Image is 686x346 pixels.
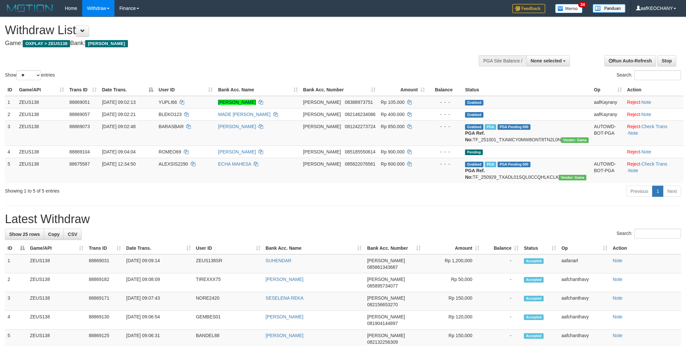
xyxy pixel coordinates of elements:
span: Accepted [524,258,544,264]
td: ZEUS138 [16,146,67,158]
td: 88869182 [86,273,124,292]
span: Rp 900.000 [381,149,404,154]
td: ZEUS138 [27,254,86,273]
td: Rp 150,000 [423,292,482,311]
div: - - - [430,149,460,155]
td: aafKayrany [591,108,625,120]
span: Rp 105.000 [381,100,404,105]
th: Bank Acc. Number: activate to sort column ascending [301,84,378,96]
h4: Game: Bank: [5,40,451,47]
a: Check Trans [641,161,667,167]
td: - [482,273,521,292]
a: Reject [627,112,640,117]
a: Show 25 rows [5,229,44,240]
span: YUPLI66 [159,100,177,105]
span: BARASBAR [159,124,184,129]
span: 88869051 [69,100,90,105]
button: None selected [527,55,570,66]
th: User ID: activate to sort column ascending [156,84,215,96]
div: - - - [430,99,460,105]
a: [PERSON_NAME] [266,314,304,319]
td: 5 [5,158,16,183]
b: PGA Ref. No: [465,168,485,180]
a: [PERSON_NAME] [218,149,256,154]
label: Search: [617,229,681,239]
td: 88869130 [86,311,124,330]
span: Show 25 rows [9,232,40,237]
td: · [625,146,683,158]
div: Showing 1 to 5 of 5 entries [5,185,281,194]
span: Grabbed [465,112,483,118]
th: Amount: activate to sort column ascending [423,242,482,254]
th: Balance: activate to sort column ascending [482,242,521,254]
a: Reject [627,124,640,129]
span: Vendor URL: https://trx31.1velocity.biz [559,175,586,180]
th: Bank Acc. Name: activate to sort column ascending [215,84,300,96]
a: Stop [657,55,676,66]
span: Copy 081242273724 to clipboard [345,124,375,129]
span: ROMEO69 [159,149,181,154]
td: 3 [5,120,16,146]
span: Copy 082146234086 to clipboard [345,112,375,117]
div: - - - [430,161,460,167]
span: Accepted [524,333,544,339]
th: Op: activate to sort column ascending [591,84,625,96]
a: Note [613,258,623,263]
td: TIREXXX75 [193,273,263,292]
span: Rp 400.000 [381,112,404,117]
span: None selected [531,58,562,63]
td: 2 [5,273,27,292]
th: Balance [428,84,462,96]
a: Note [613,333,623,338]
a: MADE [PERSON_NAME] [218,112,270,117]
span: PGA Pending [498,162,530,167]
td: · · [625,158,683,183]
td: 88869171 [86,292,124,311]
input: Search: [634,70,681,80]
a: Previous [626,186,652,197]
span: Copy [48,232,60,237]
td: ZEUS138 [16,108,67,120]
th: Bank Acc. Number: activate to sort column ascending [364,242,423,254]
span: [DATE] 12:34:50 [102,161,135,167]
span: [PERSON_NAME] [85,40,128,47]
span: [PERSON_NAME] [303,124,341,129]
td: · [625,96,683,108]
td: AUTOWD-BOT-PGA [591,158,625,183]
span: [DATE] 09:02:13 [102,100,135,105]
span: Copy 081904144897 to clipboard [367,321,398,326]
span: [PERSON_NAME] [303,100,341,105]
span: 88869104 [69,149,90,154]
a: [PERSON_NAME] [218,100,256,105]
a: Reject [627,100,640,105]
th: Status [462,84,591,96]
th: Bank Acc. Name: activate to sort column ascending [263,242,365,254]
span: [DATE] 09:04:04 [102,149,135,154]
td: · [625,108,683,120]
td: ZEUS138 [27,311,86,330]
td: Rp 120,000 [423,311,482,330]
span: PGA Pending [498,124,530,130]
td: ZEUS138 [27,292,86,311]
a: [PERSON_NAME] [266,277,304,282]
td: aafanarl [559,254,610,273]
label: Show entries [5,70,55,80]
input: Search: [634,229,681,239]
td: ZEUS138 [16,158,67,183]
span: [PERSON_NAME] [303,161,341,167]
h1: Latest Withdraw [5,213,681,226]
td: 88869031 [86,254,124,273]
span: Vendor URL: https://trx31.1velocity.biz [561,137,589,143]
td: aafchanthavy [559,273,610,292]
a: SUHENDAR [266,258,292,263]
td: 2 [5,108,16,120]
img: Button%20Memo.svg [555,4,583,13]
th: ID [5,84,16,96]
td: 1 [5,96,16,108]
th: Date Trans.: activate to sort column ascending [124,242,193,254]
td: Rp 1,200,000 [423,254,482,273]
a: ECHA MAHESA [218,161,251,167]
span: Accepted [524,314,544,320]
span: [PERSON_NAME] [303,149,341,154]
span: Marked by aafanarl [485,124,496,130]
